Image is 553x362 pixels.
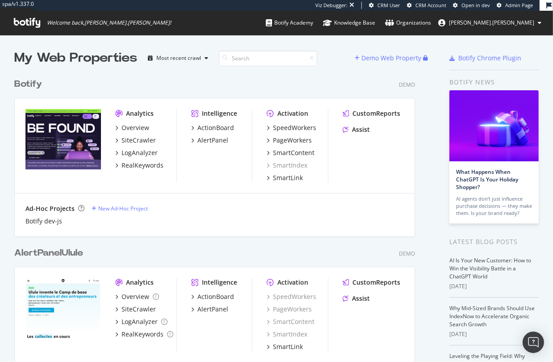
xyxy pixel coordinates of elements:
a: What Happens When ChatGPT Is Your Holiday Shopper? [456,168,518,191]
a: SmartIndex [267,330,307,339]
div: Latest Blog Posts [449,237,539,247]
div: SmartLink [273,342,303,351]
a: SiteCrawler [115,136,156,145]
a: SiteCrawler [115,305,156,314]
div: AlertPanelUlule [14,247,83,260]
div: My Web Properties [14,49,137,67]
div: Botify dev-js [25,217,62,226]
a: SmartIndex [267,161,307,170]
div: Assist [352,294,370,303]
span: Open in dev [461,2,490,8]
div: SmartLink [273,173,303,182]
div: AlertPanel [197,136,228,145]
span: CRM Account [415,2,446,8]
div: LogAnalyzer [121,148,158,157]
div: Activation [277,278,308,287]
a: AlertPanel [191,136,228,145]
a: Botify Academy [266,11,313,35]
a: PageWorkers [267,305,312,314]
a: Organizations [385,11,431,35]
div: CustomReports [352,278,400,287]
div: [DATE] [449,282,539,290]
div: AlertPanel [197,305,228,314]
div: Viz Debugger: [315,2,348,9]
div: Analytics [126,278,154,287]
a: Demo Web Property [355,54,423,62]
a: CRM Account [407,2,446,9]
div: Demo Web Property [361,54,421,63]
a: LogAnalyzer [115,148,158,157]
div: [DATE] [449,330,539,338]
span: nicolas.verbeke [449,19,534,26]
img: AlertPanelUlule [25,278,101,339]
button: Demo Web Property [355,51,423,65]
a: SpeedWorkers [267,292,316,301]
a: ActionBoard [191,123,234,132]
div: Overview [121,292,149,301]
div: Overview [121,123,149,132]
a: Open in dev [453,2,490,9]
div: Activation [277,109,308,118]
a: Assist [343,125,370,134]
div: SmartContent [273,148,314,157]
a: CustomReports [343,109,400,118]
a: Botify [14,78,46,91]
div: Intelligence [202,109,237,118]
div: Demo [399,81,415,88]
img: What Happens When ChatGPT Is Your Holiday Shopper? [449,90,539,161]
a: AlertPanel [191,305,228,314]
a: Overview [115,292,159,301]
a: Assist [343,294,370,303]
img: Botify [25,109,101,170]
div: ActionBoard [197,292,234,301]
span: Welcome back, [PERSON_NAME].[PERSON_NAME] ! [47,19,171,26]
a: Knowledge Base [323,11,375,35]
div: Most recent crawl [156,55,201,61]
input: Search [219,51,317,66]
div: Botify [14,78,42,91]
button: Most recent crawl [144,51,212,65]
a: Admin Page [497,2,533,9]
div: Botify news [449,77,539,87]
a: SmartLink [267,342,303,351]
div: Intelligence [202,278,237,287]
div: RealKeywords [121,161,163,170]
div: SiteCrawler [121,136,156,145]
div: SpeedWorkers [273,123,316,132]
div: PageWorkers [273,136,312,145]
a: RealKeywords [115,330,173,339]
div: Botify Chrome Plugin [458,54,521,63]
div: Open Intercom Messenger [523,332,544,353]
a: SpeedWorkers [267,123,316,132]
div: Analytics [126,109,154,118]
a: RealKeywords [115,161,163,170]
div: CustomReports [352,109,400,118]
a: PageWorkers [267,136,312,145]
a: CRM User [369,2,400,9]
button: [PERSON_NAME].[PERSON_NAME] [431,16,549,30]
a: SmartContent [267,317,314,326]
div: Botify Academy [266,18,313,27]
div: Organizations [385,18,431,27]
a: LogAnalyzer [115,317,168,326]
div: Demo [399,250,415,257]
a: AlertPanelUlule [14,247,87,260]
a: Why Mid-Sized Brands Should Use IndexNow to Accelerate Organic Search Growth [449,304,535,328]
div: SiteCrawler [121,305,156,314]
div: AI agents don’t just influence purchase decisions — they make them. Is your brand ready? [456,195,532,217]
span: CRM User [377,2,400,8]
a: Botify Chrome Plugin [449,54,521,63]
span: Admin Page [505,2,533,8]
div: Knowledge Base [323,18,375,27]
a: AI Is Your New Customer: How to Win the Visibility Battle in a ChatGPT World [449,257,531,280]
a: Overview [115,123,149,132]
div: New Ad-Hoc Project [98,205,148,212]
div: Assist [352,125,370,134]
div: ActionBoard [197,123,234,132]
div: Ad-Hoc Projects [25,204,75,213]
